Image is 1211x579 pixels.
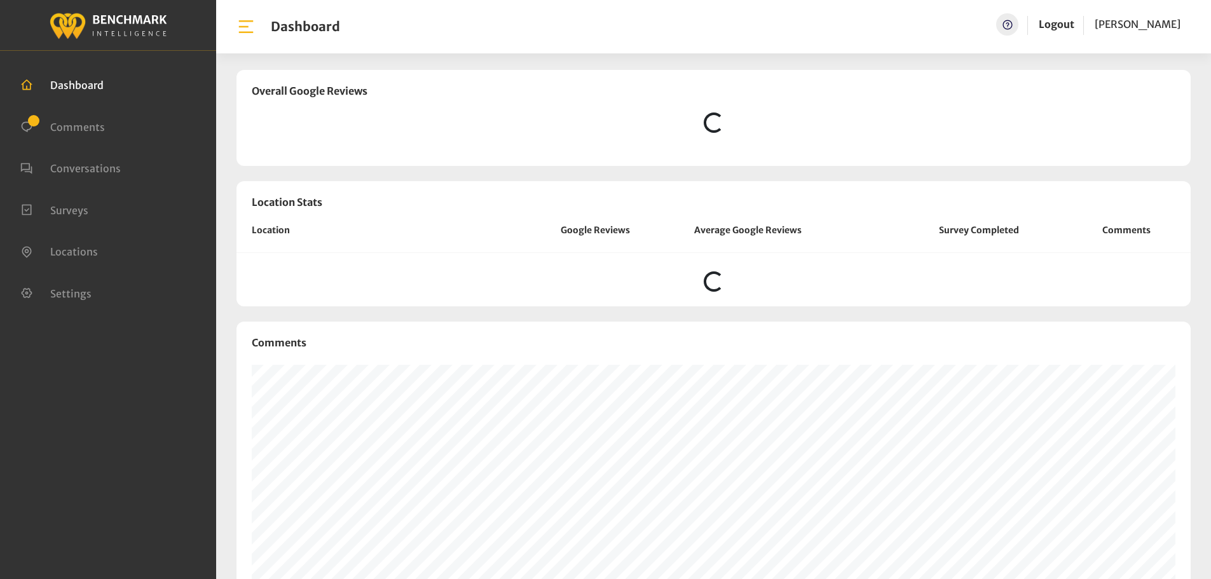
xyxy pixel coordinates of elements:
th: Survey Completed [896,224,1063,253]
a: [PERSON_NAME] [1095,13,1180,36]
span: [PERSON_NAME] [1095,18,1180,31]
a: Locations [20,244,98,257]
h3: Location Stats [236,181,1191,224]
span: Surveys [50,203,88,216]
a: Settings [20,286,92,299]
a: Dashboard [20,78,104,90]
span: Comments [50,120,105,133]
th: Comments [1063,224,1191,253]
a: Logout [1039,18,1074,31]
span: Locations [50,245,98,258]
img: benchmark [49,10,167,41]
a: Conversations [20,161,121,174]
th: Location [236,224,512,253]
h3: Overall Google Reviews [252,85,1175,97]
h3: Comments [252,337,1175,349]
img: bar [236,17,256,36]
span: Conversations [50,162,121,175]
span: Dashboard [50,79,104,92]
th: Google Reviews [512,224,679,253]
a: Surveys [20,203,88,215]
span: Settings [50,287,92,299]
th: Average Google Reviews [679,224,895,253]
a: Logout [1039,13,1074,36]
a: Comments [20,119,105,132]
h1: Dashboard [271,19,340,34]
